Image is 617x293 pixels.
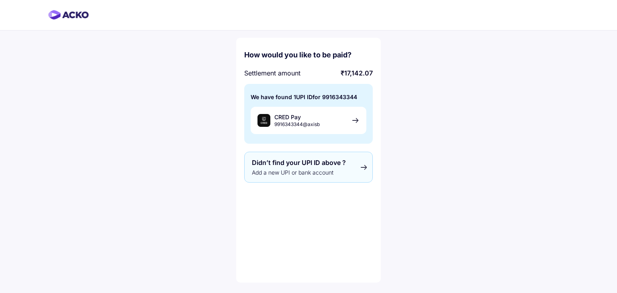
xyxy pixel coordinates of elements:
[251,94,366,100] div: We have found 1 UPI ID for 9916343344
[244,69,373,77] div: Settlement amount
[252,159,346,167] span: Didn’t find your UPI ID above ?
[257,114,270,127] img: cred-upi.png
[48,10,89,20] img: horizontal-gradient.png
[341,69,373,77] span: ₹17,142.07
[252,169,365,176] span: Add a new UPI or bank account
[274,121,320,127] span: 9916343344@axisb
[244,51,373,59] div: How would you like to be paid?
[274,114,320,120] span: CRED Pay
